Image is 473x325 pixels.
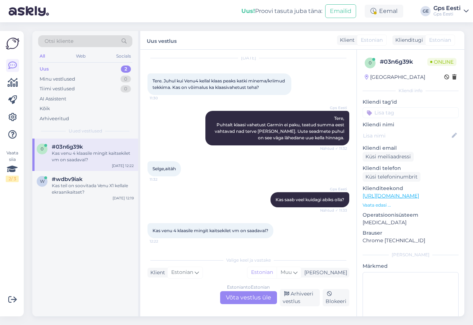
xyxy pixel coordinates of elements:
div: Arhiveeritud [40,115,69,122]
div: AI Assistent [40,95,66,103]
img: Askly Logo [6,37,19,50]
div: Kliendi info [363,87,459,94]
span: 12:22 [150,239,177,244]
span: w [40,179,45,184]
span: 11:30 [150,95,177,101]
span: Nähtud ✓ 11:32 [320,146,347,151]
span: 11:32 [150,177,177,182]
div: [GEOGRAPHIC_DATA] [365,73,425,81]
div: Estonian to Estonian [227,284,270,290]
p: Kliendi tag'id [363,98,459,106]
span: Selge,aitäh [153,166,176,171]
span: Tere. Juhul kui Venu4 kellal klaas peaks katki minema/kriimud tekkima. Kas on võimalus ka klaasiv... [153,78,286,90]
div: All [38,51,46,61]
div: Klienditugi [392,36,423,44]
span: Muu [281,269,292,275]
div: Kas venu 4 klaasile mingit kaitsekilet vm on saadaval? [52,150,134,163]
span: Kas saab veel kuidagi abiks olla? [276,197,344,202]
b: Uus! [241,8,255,14]
div: Proovi tasuta juba täna: [241,7,322,15]
div: Gps Eesti [433,11,461,17]
div: Küsi telefoninumbrit [363,172,420,182]
span: Online [427,58,456,66]
div: Web [74,51,87,61]
div: [DATE] [147,55,349,61]
a: Gps EestiGps Eesti [433,5,469,17]
div: Klient [147,269,165,276]
div: [DATE] 12:19 [113,195,134,201]
div: Eemal [365,5,403,18]
div: [PERSON_NAME] [301,269,347,276]
div: Võta vestlus üle [220,291,277,304]
a: [URL][DOMAIN_NAME] [363,193,419,199]
div: Socials [115,51,132,61]
span: Estonian [171,268,193,276]
span: Nähtud ✓ 11:33 [320,208,347,213]
span: Gps Eesti [320,186,347,192]
div: [PERSON_NAME] [363,252,459,258]
div: 2 / 3 [6,176,19,182]
div: Arhiveeri vestlus [280,289,320,306]
p: Kliendi nimi [363,121,459,128]
div: Kas teil on soovitada Venu X1 kellale ekraanikaitset? [52,182,134,195]
span: #03n6g39k [52,144,83,150]
span: Otsi kliente [45,37,73,45]
div: Vaata siia [6,150,19,182]
div: [DATE] 12:22 [112,163,134,168]
span: #wdbv9iak [52,176,83,182]
div: GE [420,6,431,16]
p: Chrome [TECHNICAL_ID] [363,237,459,244]
div: Kõik [40,105,50,112]
p: [MEDICAL_DATA] [363,219,459,226]
p: Brauser [363,229,459,237]
div: Klient [337,36,355,44]
span: 0 [369,60,372,66]
span: Uued vestlused [69,128,102,134]
div: Tiimi vestlused [40,85,75,92]
p: Vaata edasi ... [363,202,459,208]
div: 2 [121,66,131,73]
div: Valige keel ja vastake [147,257,349,263]
div: # 03n6g39k [380,58,427,66]
div: Küsi meiliaadressi [363,152,414,162]
input: Lisa tag [363,107,459,118]
p: Klienditeekond [363,185,459,192]
div: 0 [120,85,131,92]
label: Uus vestlus [147,35,177,45]
input: Lisa nimi [363,132,450,140]
span: Estonian [429,36,451,44]
div: Gps Eesti [433,5,461,11]
p: Kliendi email [363,144,459,152]
div: 0 [120,76,131,83]
p: Märkmed [363,262,459,270]
span: 0 [41,146,44,152]
div: Uus [40,66,49,73]
p: Kliendi telefon [363,164,459,172]
div: Minu vestlused [40,76,75,83]
button: Emailid [325,4,356,18]
span: Estonian [361,36,383,44]
div: Blokeeri [323,289,349,306]
p: Operatsioonisüsteem [363,211,459,219]
span: Kas venu 4 klaasile mingit kaitsekilet vm on saadaval? [153,228,268,233]
span: Gps Eesti [320,105,347,110]
div: Estonian [247,267,277,278]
